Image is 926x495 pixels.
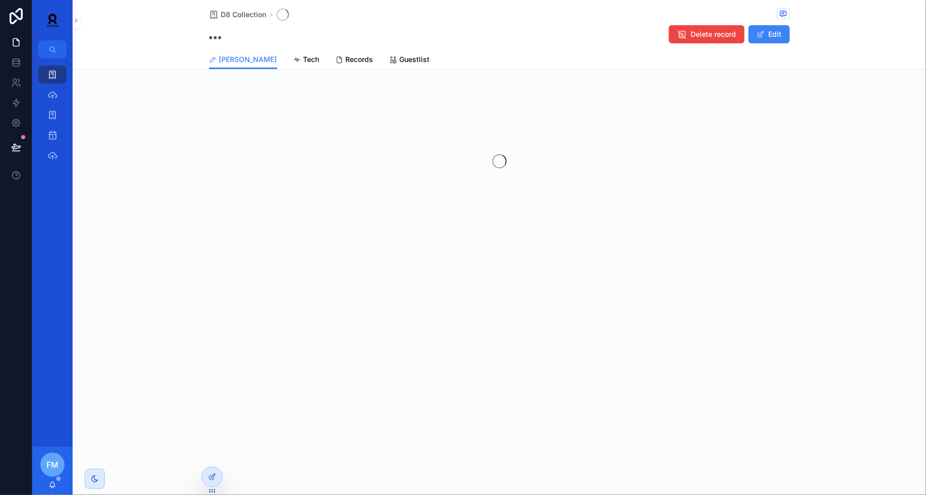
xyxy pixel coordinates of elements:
span: Delete record [691,29,736,39]
span: Guestlist [400,54,430,65]
a: Guestlist [390,50,430,71]
span: D8 Collection [221,10,267,20]
div: scrollable content [32,58,73,177]
a: Records [336,50,374,71]
img: App logo [40,12,65,28]
span: FM [46,459,58,471]
a: [PERSON_NAME] [209,50,277,70]
a: D8 Collection [209,10,267,20]
span: Tech [303,54,320,65]
span: Records [346,54,374,65]
button: Edit [749,25,790,43]
button: Delete record [669,25,745,43]
span: [PERSON_NAME] [219,54,277,65]
a: Tech [293,50,320,71]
